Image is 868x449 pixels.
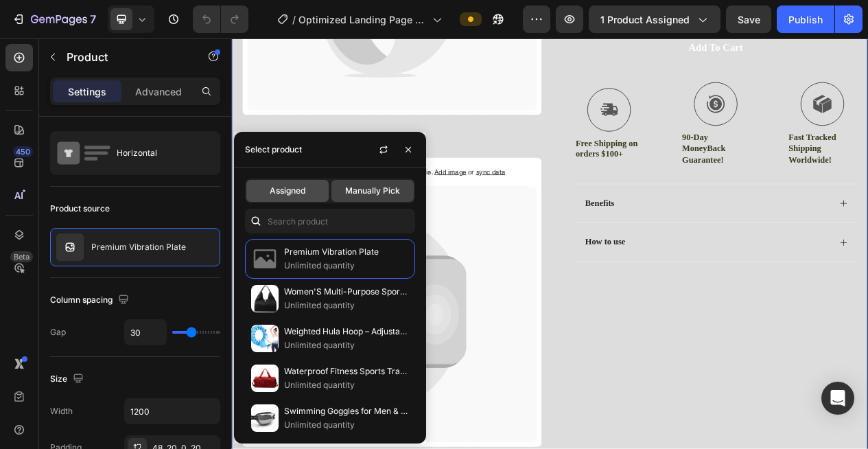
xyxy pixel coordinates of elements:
button: Publish [777,5,834,33]
p: Advanced [135,84,182,99]
div: Add to cart [591,4,661,21]
p: Fast Tracked Shipping Worldwide! [720,122,808,164]
p: Settings [68,84,106,99]
p: Premium Vibration Plate [284,245,409,259]
div: Open Intercom Messenger [821,382,854,415]
span: 1 product assigned [600,12,690,27]
p: Unlimited quantity [284,338,409,352]
iframe: Design area [231,38,868,449]
div: Horizontal [117,137,200,169]
p: How to use [458,257,510,271]
button: 1 product assigned [589,5,720,33]
span: Assigned [270,185,305,197]
p: Unlimited quantity [284,418,409,432]
img: collections [251,365,279,392]
button: 7 [5,5,102,33]
span: Manually Pick [345,185,400,197]
div: 450 [13,146,33,157]
p: Weighted Hula Hoop – Adjustable Fit Hoop for Weight Loss [284,325,409,338]
img: collections [251,325,279,352]
div: Select product [245,143,302,156]
img: no-image [251,245,279,273]
p: 7 [90,11,96,27]
span: sync data [316,168,354,178]
p: Waterproof Fitness Sports Travel Duffel Bag - Versatile Weekender for Men and Women [284,365,409,378]
div: Gap [50,326,66,338]
img: no image transparent [56,233,84,261]
input: Auto [125,320,166,345]
div: Size [50,370,86,389]
p: 90-Day MoneyBack Guarantee! [583,122,670,164]
p: Premium Vibration Plate [91,242,186,252]
p: Free Shipping on orders $100+ [445,129,532,158]
input: Auto [125,399,220,424]
p: Unlimited quantity [284,378,409,392]
span: Save [738,14,760,25]
img: collections [251,285,279,312]
p: Product [67,49,183,65]
div: Publish [788,12,823,27]
input: Search in Settings & Advanced [245,209,415,233]
img: collections [251,404,279,432]
p: Benefits [458,207,495,221]
p: Unlimited quantity [284,259,409,273]
div: Column spacing [50,291,132,310]
p: Swimming Goggles for Men & Women – Anti-Fog UV Protection, Waterproof, Adjustable Silicone Swim G... [284,404,409,418]
span: Optimized Landing Page Template [298,12,427,27]
button: Save [726,5,771,33]
span: / [292,12,296,27]
p: Women'S Multi-Purpose Sports Bag - Waterproof with Shoe Pocket for Yoga, Gym, and Travel [284,285,409,299]
div: Product source [50,203,110,215]
span: Add image [263,168,304,178]
div: Undo/Redo [193,5,248,33]
div: Beta [10,251,33,262]
span: or [304,168,354,178]
p: Unlimited quantity [284,299,409,312]
div: Width [50,405,73,417]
